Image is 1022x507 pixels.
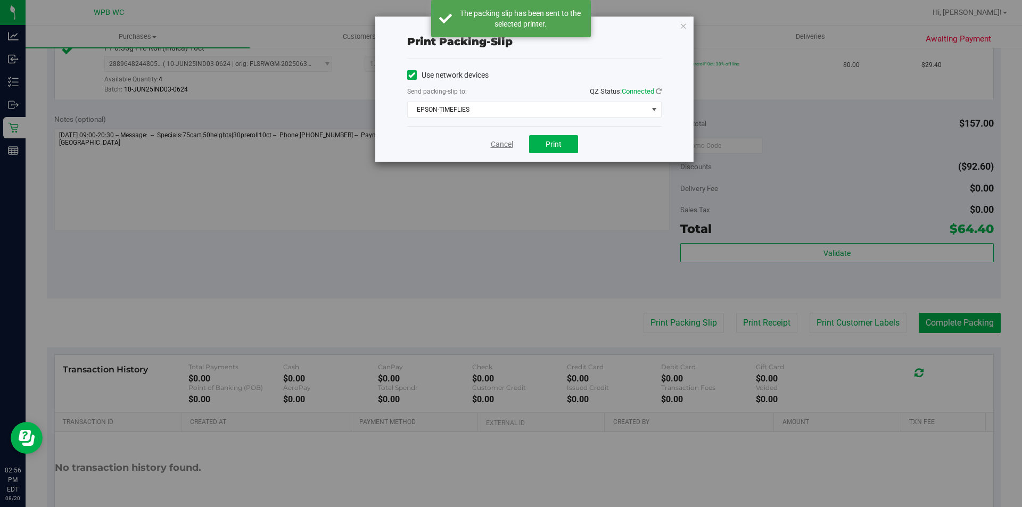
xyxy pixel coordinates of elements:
div: The packing slip has been sent to the selected printer. [458,8,583,29]
span: Connected [622,87,654,95]
label: Use network devices [407,70,489,81]
a: Cancel [491,139,513,150]
span: Print [546,140,562,148]
span: QZ Status: [590,87,662,95]
button: Print [529,135,578,153]
span: select [647,102,661,117]
span: EPSON-TIMEFLIES [408,102,648,117]
label: Send packing-slip to: [407,87,467,96]
iframe: Resource center [11,422,43,454]
span: Print packing-slip [407,35,513,48]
